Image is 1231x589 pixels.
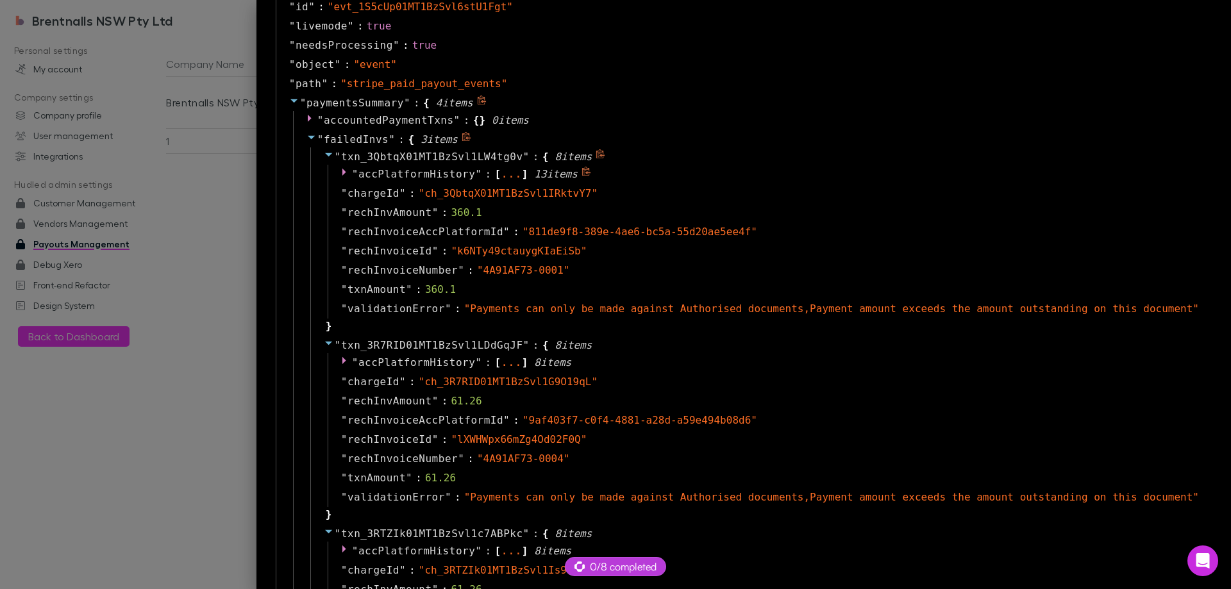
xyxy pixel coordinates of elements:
[419,564,598,576] span: " ch_3RTZIk01MT1BzSvl1Is9fZtJ "
[451,245,587,257] span: " k6NTy49ctauygKIaEiSb "
[432,395,439,407] span: "
[542,338,549,353] span: {
[289,20,296,32] span: "
[522,355,528,370] span: ]
[442,205,448,220] span: :
[458,264,464,276] span: "
[399,187,406,199] span: "
[523,151,530,163] span: "
[462,132,473,147] span: Copy to clipboard
[419,187,598,199] span: " ch_3QbtqX01MT1BzSvl1IRktvY7 "
[455,301,461,317] span: :
[352,545,358,557] span: "
[348,470,406,486] span: txnAmount
[357,19,364,34] span: :
[341,491,348,503] span: "
[442,394,448,409] span: :
[341,245,348,257] span: "
[555,339,592,351] span: 8 item s
[501,170,522,177] div: ...
[389,133,395,145] span: "
[513,224,519,240] span: :
[523,414,757,426] span: " 9af403f7-c0f4-4881-a28d-a59e494b08d6 "
[522,543,528,559] span: ]
[335,527,341,540] span: "
[406,283,412,295] span: "
[409,374,415,390] span: :
[412,38,437,53] div: true
[523,527,530,540] span: "
[317,114,324,126] span: "
[414,95,420,111] span: :
[432,206,439,219] span: "
[341,414,348,426] span: "
[464,303,1199,315] span: " Payments can only be made against Authorised documents,Payment amount exceeds the amount outsta...
[503,226,510,238] span: "
[445,491,451,503] span: "
[348,205,432,220] span: rechInvAmount
[348,451,458,467] span: rechInvoiceNumber
[348,282,406,297] span: txnAmount
[479,113,485,128] span: }
[485,543,491,559] span: :
[348,186,399,201] span: chargeId
[582,167,593,182] span: Copy to clipboard
[321,78,328,90] span: "
[458,452,464,465] span: "
[341,564,348,576] span: "
[533,149,539,165] span: :
[353,58,396,71] span: " event "
[445,303,451,315] span: "
[534,545,571,557] span: 8 item s
[348,374,399,390] span: chargeId
[348,244,432,259] span: rechInvoiceId
[406,472,412,484] span: "
[341,339,523,351] span: txn_3R7RID01MT1BzSvl1LDdGqJF
[555,527,592,540] span: 8 item s
[513,413,519,428] span: :
[522,167,528,182] span: ]
[555,151,592,163] span: 8 item s
[348,20,354,32] span: "
[341,376,348,388] span: "
[393,39,399,51] span: "
[403,38,409,53] span: :
[596,149,607,165] span: Copy to clipboard
[432,433,439,445] span: "
[335,58,341,71] span: "
[534,356,571,369] span: 8 item s
[348,490,445,505] span: validationError
[308,1,315,13] span: "
[324,507,332,522] span: }
[296,76,322,92] span: path
[475,545,482,557] span: "
[442,244,448,259] span: :
[296,57,335,72] span: object
[495,355,501,370] span: [
[542,149,549,165] span: {
[296,19,348,34] span: livemode
[352,356,358,369] span: "
[300,97,306,109] span: "
[475,356,482,369] span: "
[415,470,422,486] span: :
[348,301,445,317] span: validationError
[467,263,474,278] span: :
[306,97,404,109] span: paymentsSummary
[451,433,587,445] span: " lXWHWpx66mZg4Od02F0Q "
[485,167,491,182] span: :
[425,282,456,297] div: 360.1
[398,132,405,147] span: :
[352,168,358,180] span: "
[341,527,523,540] span: txn_3RTZIk01MT1BzSvl1c7ABPkc
[534,168,577,180] span: 13 item s
[415,282,422,297] span: :
[358,356,475,369] span: accPlatformHistory
[464,491,1199,503] span: " Payments can only be made against Authorised documents,Payment amount exceeds the amount outsta...
[451,205,482,220] div: 360.1
[358,545,475,557] span: accPlatformHistory
[335,339,341,351] span: "
[341,433,348,445] span: "
[358,168,475,180] span: accPlatformHistory
[348,224,503,240] span: rechInvoiceAccPlatformId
